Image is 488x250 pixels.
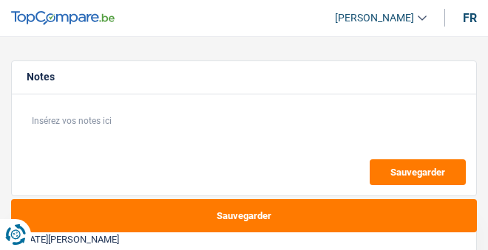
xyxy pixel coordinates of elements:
[335,12,414,24] span: [PERSON_NAME]
[323,6,427,30] a: [PERSON_NAME]
[27,71,461,83] h5: Notes
[463,11,477,25] div: fr
[11,199,477,232] button: Sauvegarder
[11,11,115,26] img: TopCompare Logo
[21,234,467,246] div: [DATE][PERSON_NAME]
[390,167,445,177] span: Sauvegarder
[370,159,466,185] button: Sauvegarder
